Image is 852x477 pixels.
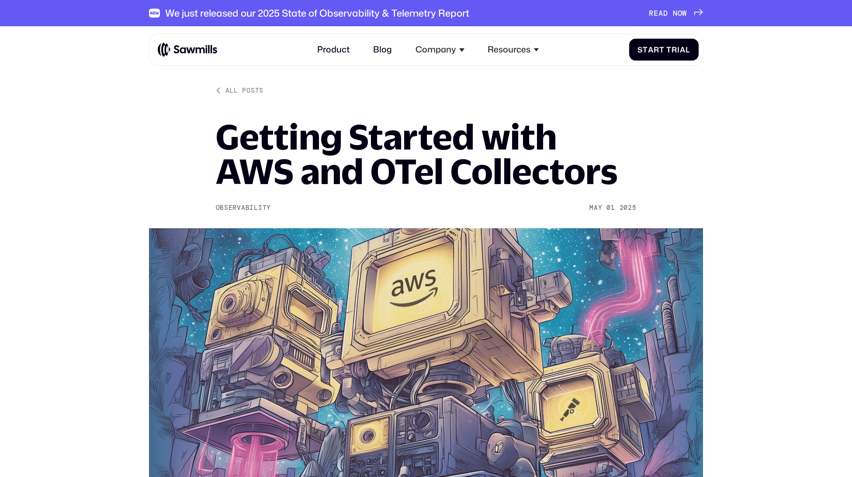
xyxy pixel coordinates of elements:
[629,39,699,61] a: StartTrial
[216,204,271,212] div: Observability
[367,38,398,61] a: Blog
[409,38,471,61] div: Company
[589,204,602,212] div: May
[216,119,637,188] h1: Getting Started with AWS and OTel Collectors
[654,45,659,54] span: r
[637,45,643,54] span: S
[654,9,658,17] span: E
[686,45,690,54] span: l
[659,45,665,54] span: t
[649,9,654,17] span: R
[165,7,469,19] div: We just released our 2025 State of Observability & Telemetry Report
[658,9,663,17] span: A
[673,9,678,17] span: N
[311,38,356,61] a: Product
[606,204,615,212] div: 01
[488,45,530,55] div: Resources
[672,45,677,54] span: r
[481,38,545,61] div: Resources
[649,9,703,17] a: READNOW
[678,9,682,17] span: O
[680,45,686,54] span: a
[416,45,456,55] div: Company
[643,45,648,54] span: t
[216,86,263,94] a: All posts
[682,9,687,17] span: W
[620,204,637,212] div: 2025
[225,86,263,94] div: All posts
[677,45,680,54] span: i
[666,45,672,54] span: T
[648,45,654,54] span: a
[663,9,668,17] span: D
